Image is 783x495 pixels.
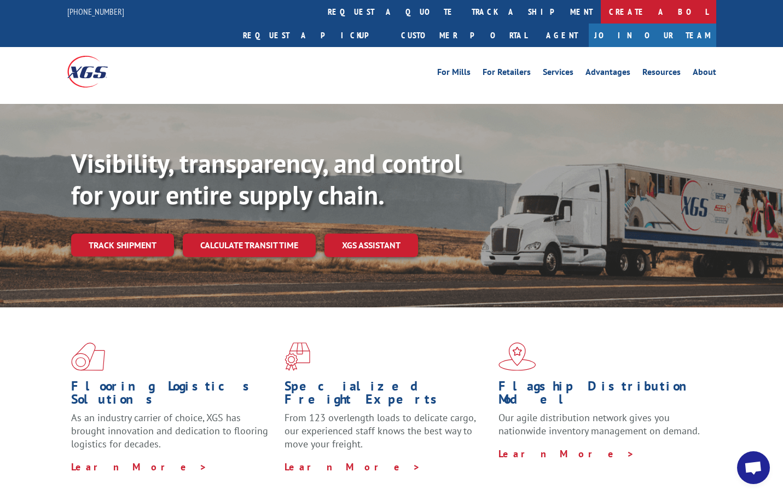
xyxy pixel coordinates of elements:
[693,68,716,80] a: About
[71,411,268,450] span: As an industry carrier of choice, XGS has brought innovation and dedication to flooring logistics...
[437,68,471,80] a: For Mills
[737,451,770,484] a: Open chat
[535,24,589,47] a: Agent
[71,342,105,371] img: xgs-icon-total-supply-chain-intelligence-red
[498,342,536,371] img: xgs-icon-flagship-distribution-model-red
[589,24,716,47] a: Join Our Team
[543,68,573,80] a: Services
[235,24,393,47] a: Request a pickup
[183,234,316,257] a: Calculate transit time
[324,234,418,257] a: XGS ASSISTANT
[642,68,681,80] a: Resources
[285,380,490,411] h1: Specialized Freight Experts
[67,6,124,17] a: [PHONE_NUMBER]
[585,68,630,80] a: Advantages
[498,447,635,460] a: Learn More >
[71,461,207,473] a: Learn More >
[285,461,421,473] a: Learn More >
[285,411,490,460] p: From 123 overlength loads to delicate cargo, our experienced staff knows the best way to move you...
[393,24,535,47] a: Customer Portal
[483,68,531,80] a: For Retailers
[71,234,174,257] a: Track shipment
[285,342,310,371] img: xgs-icon-focused-on-flooring-red
[498,411,700,437] span: Our agile distribution network gives you nationwide inventory management on demand.
[71,380,276,411] h1: Flooring Logistics Solutions
[71,146,462,212] b: Visibility, transparency, and control for your entire supply chain.
[498,380,704,411] h1: Flagship Distribution Model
